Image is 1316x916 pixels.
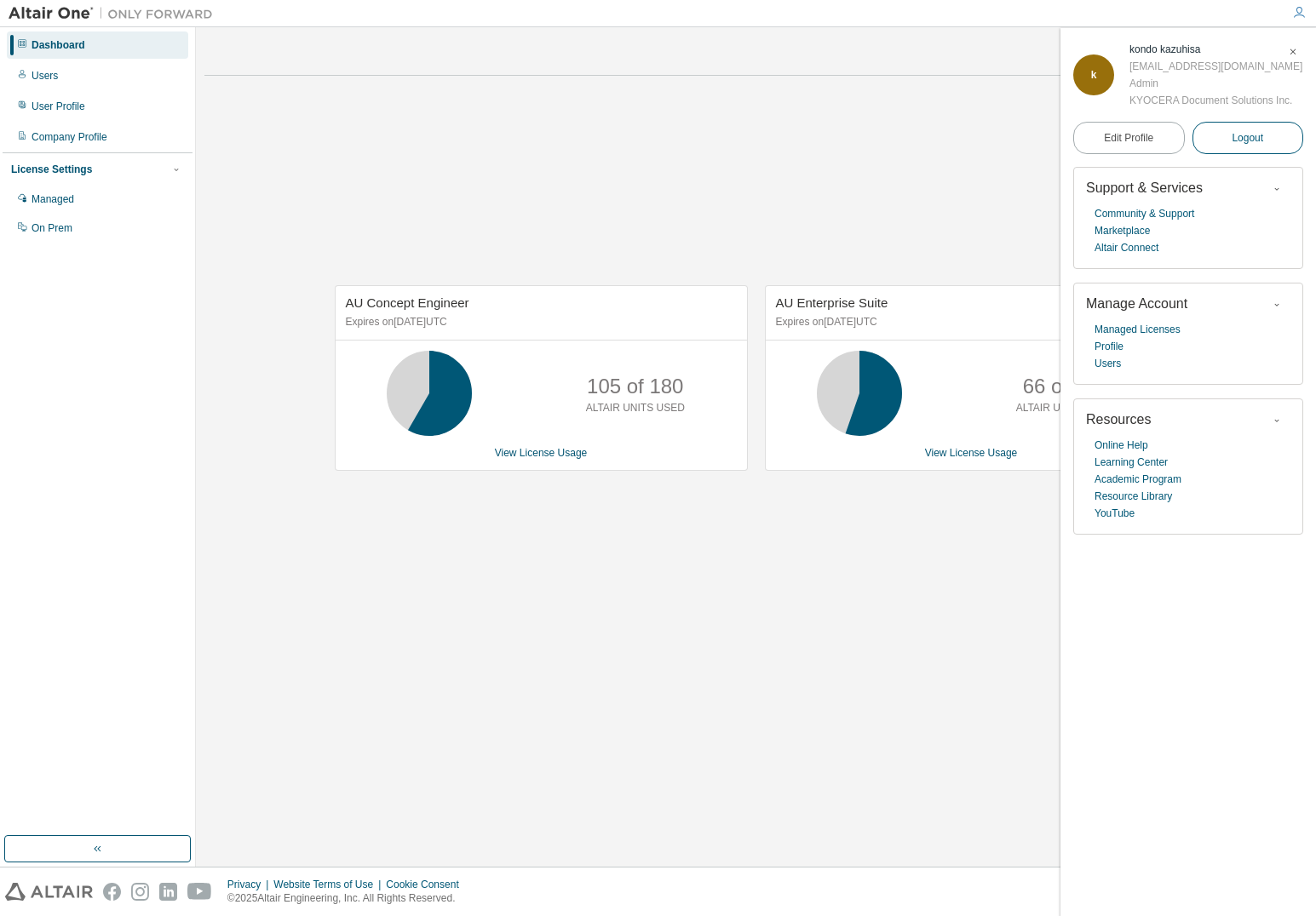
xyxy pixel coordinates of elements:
a: Online Help [1095,437,1148,454]
div: KYOCERA Document Solutions Inc. [1129,92,1302,109]
a: Altair Connect [1095,239,1158,256]
button: Logout [1192,122,1304,154]
span: Edit Profile [1104,131,1153,145]
img: altair_logo.svg [5,883,93,901]
a: View License Usage [925,447,1018,459]
a: Managed Licenses [1095,321,1181,338]
div: Website Terms of Use [273,878,386,891]
a: Marketplace [1095,222,1150,239]
p: ALTAIR UNITS USED [1016,401,1115,415]
span: AU Enterprise Suite [776,295,888,310]
div: Cookie Consent [386,878,468,891]
p: 66 of 120 [1023,372,1108,401]
a: Profile [1095,338,1123,355]
span: k [1091,69,1097,81]
img: Altair One [9,5,221,22]
p: Expires on [DATE] UTC [776,315,1163,329]
div: User Profile [32,100,85,113]
span: Manage Account [1086,296,1187,311]
a: Resource Library [1095,488,1172,505]
div: Privacy [227,878,273,891]
span: Logout [1232,129,1263,146]
div: Admin [1129,75,1302,92]
img: linkedin.svg [159,883,177,901]
div: License Settings [11,163,92,176]
p: 105 of 180 [587,372,683,401]
div: On Prem [32,221,72,235]
a: Edit Profile [1073,122,1185,154]
a: Community & Support [1095,205,1194,222]
a: Users [1095,355,1121,372]
a: YouTube [1095,505,1135,522]
div: [EMAIL_ADDRESS][DOMAIN_NAME] [1129,58,1302,75]
img: youtube.svg [187,883,212,901]
img: instagram.svg [131,883,149,901]
div: Users [32,69,58,83]
span: AU Concept Engineer [346,295,469,310]
div: kondo kazuhisa [1129,41,1302,58]
span: Support & Services [1086,180,1203,195]
a: Academic Program [1095,471,1181,488]
img: facebook.svg [103,883,121,901]
div: Managed [32,192,74,206]
p: ALTAIR UNITS USED [586,401,685,415]
p: Expires on [DATE] UTC [346,315,733,329]
span: Resources [1086,412,1151,427]
div: Company Profile [32,130,107,144]
a: Learning Center [1095,454,1168,471]
div: Dashboard [32,38,85,52]
a: View License Usage [495,447,588,459]
p: © 2025 Altair Engineering, Inc. All Rights Reserved. [227,891,469,906]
